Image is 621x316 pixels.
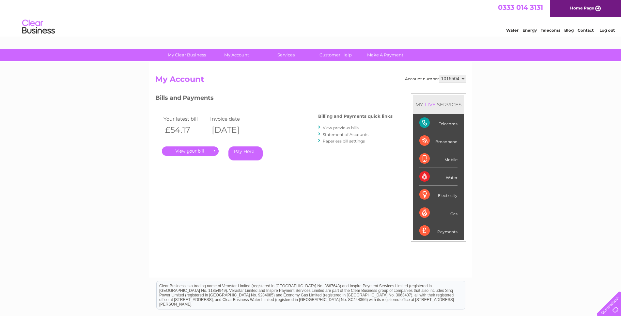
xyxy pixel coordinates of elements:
[162,146,219,156] a: .
[405,75,466,83] div: Account number
[413,95,464,114] div: MY SERVICES
[522,28,537,33] a: Energy
[157,4,465,32] div: Clear Business is a trading name of Verastar Limited (registered in [GEOGRAPHIC_DATA] No. 3667643...
[259,49,313,61] a: Services
[228,146,263,160] a: Pay Here
[498,3,543,11] a: 0333 014 3131
[162,114,209,123] td: Your latest bill
[419,222,458,240] div: Payments
[419,186,458,204] div: Electricity
[155,75,466,87] h2: My Account
[210,49,263,61] a: My Account
[22,17,55,37] img: logo.png
[209,114,256,123] td: Invoice date
[323,132,368,137] a: Statement of Accounts
[541,28,560,33] a: Telecoms
[323,139,365,143] a: Paperless bill settings
[419,168,458,186] div: Water
[506,28,519,33] a: Water
[419,204,458,222] div: Gas
[419,114,458,132] div: Telecoms
[155,93,393,105] h3: Bills and Payments
[423,101,437,108] div: LIVE
[323,125,359,130] a: View previous bills
[419,150,458,168] div: Mobile
[578,28,594,33] a: Contact
[419,132,458,150] div: Broadband
[162,123,209,137] th: £54.17
[599,28,615,33] a: Log out
[209,123,256,137] th: [DATE]
[358,49,412,61] a: Make A Payment
[318,114,393,119] h4: Billing and Payments quick links
[309,49,363,61] a: Customer Help
[564,28,574,33] a: Blog
[160,49,214,61] a: My Clear Business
